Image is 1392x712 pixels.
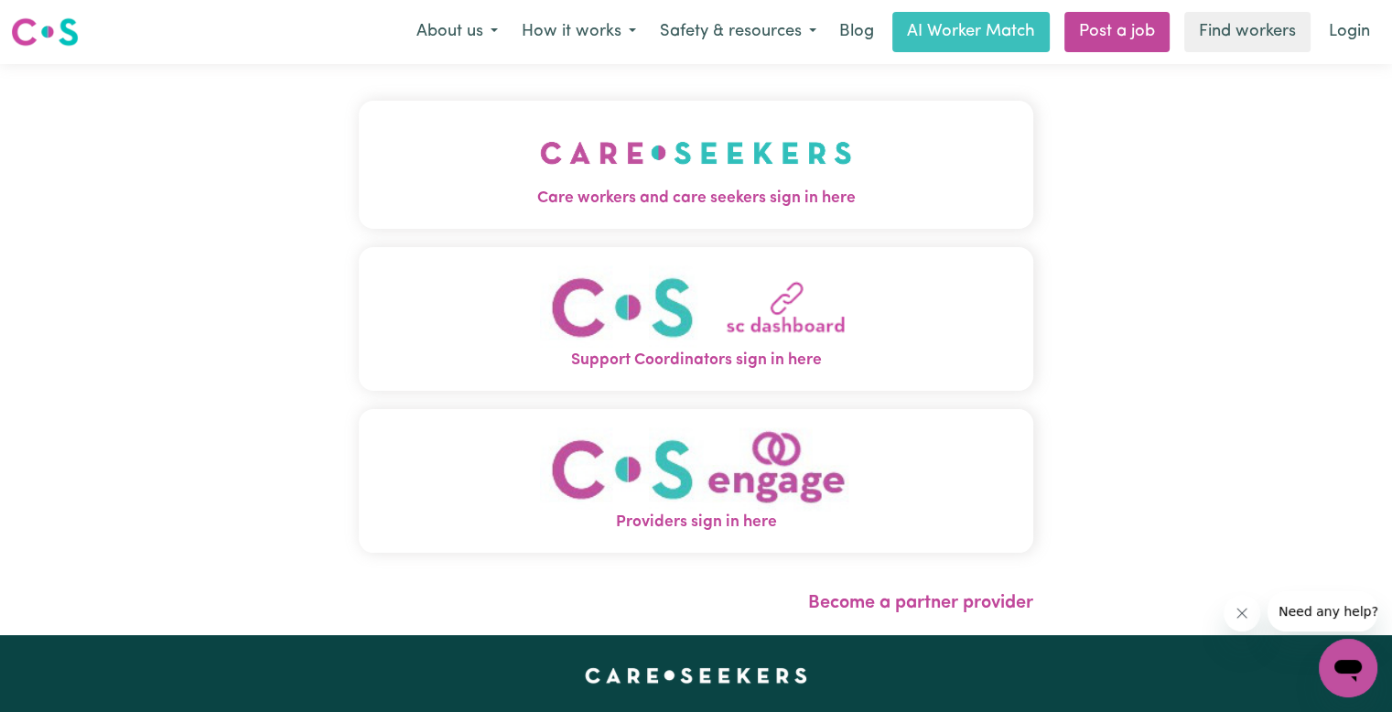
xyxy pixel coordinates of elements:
[1224,595,1260,631] iframe: Close message
[359,409,1033,553] button: Providers sign in here
[405,13,510,51] button: About us
[11,11,79,53] a: Careseekers logo
[1268,591,1377,631] iframe: Message from company
[11,16,79,49] img: Careseekers logo
[359,247,1033,391] button: Support Coordinators sign in here
[808,594,1033,612] a: Become a partner provider
[585,668,807,683] a: Careseekers home page
[1184,12,1311,52] a: Find workers
[1318,12,1381,52] a: Login
[359,187,1033,210] span: Care workers and care seekers sign in here
[510,13,648,51] button: How it works
[1064,12,1170,52] a: Post a job
[828,12,885,52] a: Blog
[892,12,1050,52] a: AI Worker Match
[1319,639,1377,697] iframe: Button to launch messaging window
[359,101,1033,229] button: Care workers and care seekers sign in here
[359,511,1033,534] span: Providers sign in here
[648,13,828,51] button: Safety & resources
[11,13,111,27] span: Need any help?
[359,349,1033,372] span: Support Coordinators sign in here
